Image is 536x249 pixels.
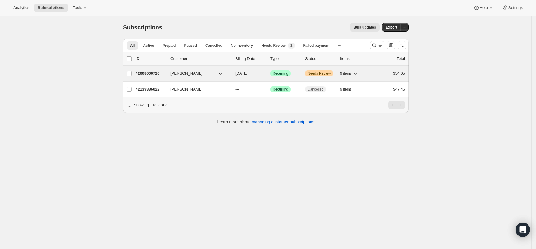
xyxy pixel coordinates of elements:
[73,5,82,10] span: Tools
[308,71,331,76] span: Needs Review
[130,43,135,48] span: All
[143,43,154,48] span: Active
[340,69,358,78] button: 9 items
[479,5,488,10] span: Help
[308,87,323,92] span: Cancelled
[10,4,33,12] button: Analytics
[387,41,395,49] button: Customize table column order and visibility
[334,41,344,50] button: Create new view
[370,41,384,49] button: Search and filter results
[136,70,166,76] p: 42608066726
[13,5,29,10] span: Analytics
[167,69,227,78] button: [PERSON_NAME]
[354,25,376,30] span: Bulk updates
[134,102,167,108] p: Showing 1 to 2 of 2
[38,5,64,10] span: Subscriptions
[162,43,176,48] span: Prepaid
[340,71,352,76] span: 9 items
[303,43,329,48] span: Failed payment
[508,5,523,10] span: Settings
[136,56,405,62] div: IDCustomerBilling DateTypeStatusItemsTotal
[252,119,314,124] a: managing customer subscriptions
[388,101,405,109] nav: Pagination
[499,4,526,12] button: Settings
[184,43,197,48] span: Paused
[290,43,293,48] span: 1
[398,41,406,49] button: Sort the results
[69,4,92,12] button: Tools
[340,87,352,92] span: 9 items
[270,56,300,62] div: Type
[470,4,497,12] button: Help
[235,87,239,91] span: ---
[393,71,405,76] span: $54.05
[386,25,397,30] span: Export
[340,85,358,94] button: 9 items
[273,87,288,92] span: Recurring
[136,69,405,78] div: 42608066726[PERSON_NAME][DATE]SuccessRecurringWarningNeeds Review9 items$54.05
[397,56,405,62] p: Total
[170,70,203,76] span: [PERSON_NAME]
[136,56,166,62] p: ID
[235,71,248,76] span: [DATE]
[123,24,162,31] span: Subscriptions
[350,23,380,31] button: Bulk updates
[167,85,227,94] button: [PERSON_NAME]
[170,56,231,62] p: Customer
[34,4,68,12] button: Subscriptions
[235,56,265,62] p: Billing Date
[340,56,370,62] div: Items
[273,71,288,76] span: Recurring
[170,86,203,92] span: [PERSON_NAME]
[393,87,405,91] span: $47.46
[382,23,401,31] button: Export
[516,223,530,237] div: Open Intercom Messenger
[231,43,253,48] span: No inventory
[217,119,314,125] p: Learn more about
[136,86,166,92] p: 42139386022
[205,43,222,48] span: Cancelled
[305,56,335,62] p: Status
[136,85,405,94] div: 42139386022[PERSON_NAME]---SuccessRecurringCancelled9 items$47.46
[261,43,286,48] span: Needs Review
